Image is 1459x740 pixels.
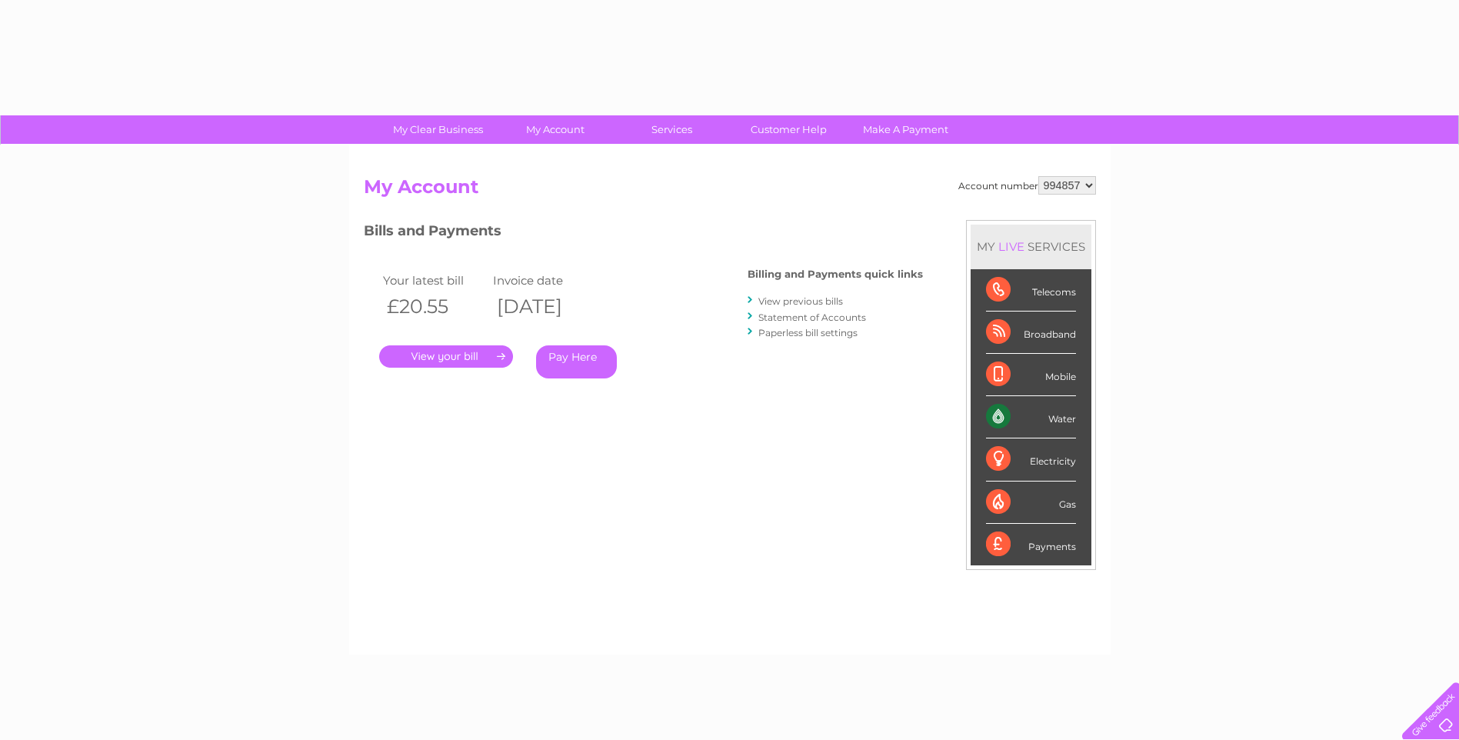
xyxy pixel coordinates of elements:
[489,270,600,291] td: Invoice date
[842,115,969,144] a: Make A Payment
[364,220,923,247] h3: Bills and Payments
[986,396,1076,438] div: Water
[608,115,735,144] a: Services
[725,115,852,144] a: Customer Help
[986,269,1076,312] div: Telecoms
[986,438,1076,481] div: Electricity
[971,225,1091,268] div: MY SERVICES
[748,268,923,280] h4: Billing and Payments quick links
[958,176,1096,195] div: Account number
[758,312,866,323] a: Statement of Accounts
[489,291,600,322] th: [DATE]
[995,239,1028,254] div: LIVE
[491,115,618,144] a: My Account
[986,482,1076,524] div: Gas
[379,270,490,291] td: Your latest bill
[758,295,843,307] a: View previous bills
[379,345,513,368] a: .
[536,345,617,378] a: Pay Here
[986,312,1076,354] div: Broadband
[758,327,858,338] a: Paperless bill settings
[375,115,501,144] a: My Clear Business
[986,524,1076,565] div: Payments
[986,354,1076,396] div: Mobile
[364,176,1096,205] h2: My Account
[379,291,490,322] th: £20.55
